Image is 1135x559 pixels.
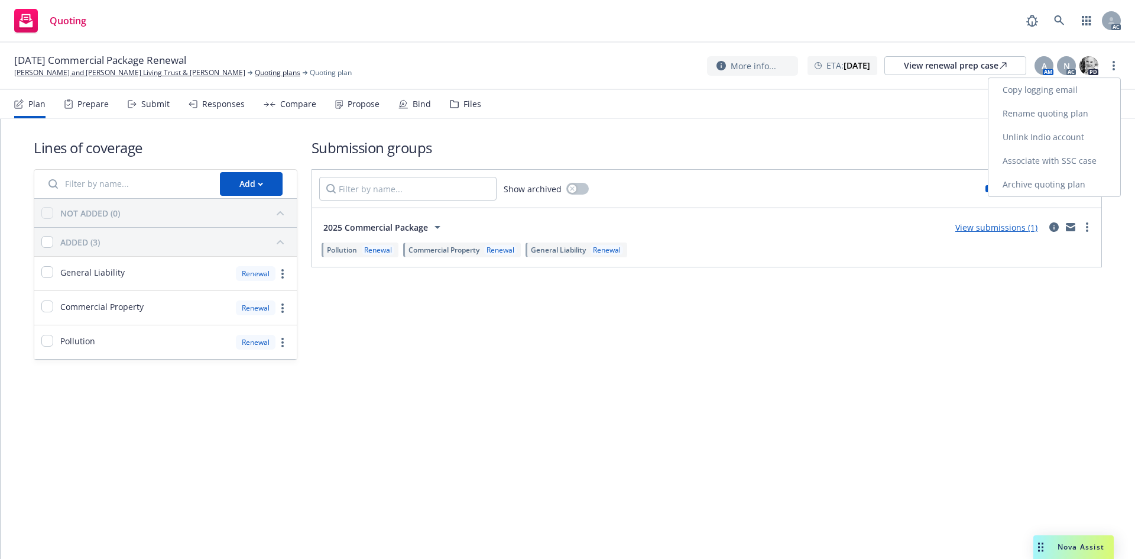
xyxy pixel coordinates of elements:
span: 2025 Commercial Package [323,221,428,234]
button: NOT ADDED (0) [60,203,290,222]
div: Files [463,99,481,109]
span: Pollution [327,245,357,255]
button: ADDED (3) [60,232,290,251]
a: Rename quoting plan [988,102,1120,125]
h1: Submission groups [312,138,1102,157]
span: Quoting [50,16,86,25]
span: Show archived [504,183,562,195]
span: Pollution [60,335,95,347]
input: Filter by name... [319,177,497,201]
span: General Liability [60,266,125,279]
span: N [1063,60,1070,72]
span: ETA : [826,59,870,72]
h1: Lines of coverage [34,138,297,157]
a: View submissions (1) [955,222,1037,233]
button: Nova Assist [1033,535,1114,559]
div: Responses [202,99,245,109]
div: Bind [413,99,431,109]
a: Copy logging email [988,78,1120,102]
div: Propose [348,99,380,109]
a: Report a Bug [1020,9,1044,33]
div: Plan [28,99,46,109]
a: mail [1063,220,1078,234]
span: Commercial Property [60,300,144,313]
div: Limits added [985,183,1039,193]
span: Quoting plan [310,67,352,78]
div: Renewal [236,300,275,315]
button: More info... [707,56,798,76]
div: Renewal [236,335,275,350]
a: Quoting plans [255,67,300,78]
input: Filter by name... [41,172,213,196]
a: Unlink Indio account [988,125,1120,149]
span: [DATE] Commercial Package Renewal [14,53,186,67]
a: more [1080,220,1094,234]
img: photo [1079,56,1098,75]
a: View renewal prep case [884,56,1026,75]
strong: [DATE] [844,60,870,71]
span: A [1042,60,1047,72]
div: Renewal [236,266,275,281]
div: Renewal [591,245,623,255]
span: General Liability [531,245,586,255]
div: Renewal [362,245,394,255]
div: Add [239,173,263,195]
a: Archive quoting plan [988,173,1120,196]
div: NOT ADDED (0) [60,207,120,219]
a: more [1107,59,1121,73]
a: Associate with SSC case [988,149,1120,173]
button: 2025 Commercial Package [319,215,449,239]
span: Nova Assist [1058,542,1104,552]
a: more [275,335,290,350]
div: Compare [280,99,316,109]
div: Submit [141,99,170,109]
a: [PERSON_NAME] and [PERSON_NAME] Living Trust & [PERSON_NAME] [14,67,245,78]
span: Commercial Property [408,245,479,255]
button: Add [220,172,283,196]
a: Quoting [9,4,91,37]
a: circleInformation [1047,220,1061,234]
a: Switch app [1075,9,1098,33]
div: Renewal [484,245,517,255]
span: More info... [731,60,776,72]
a: more [275,301,290,315]
div: Prepare [77,99,109,109]
a: Search [1048,9,1071,33]
div: ADDED (3) [60,236,100,248]
div: View renewal prep case [904,57,1007,75]
a: more [275,267,290,281]
div: Drag to move [1033,535,1048,559]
